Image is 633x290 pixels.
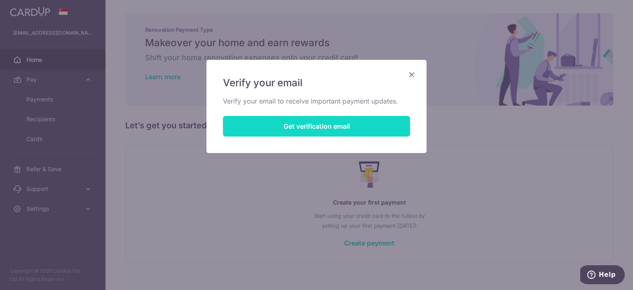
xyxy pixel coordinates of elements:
[223,76,302,90] span: Verify your email
[580,265,625,286] iframe: Opens a widget where you can find more information
[223,116,410,137] button: Get verification email
[407,70,417,80] button: Close
[223,96,410,106] p: Verify your email to receive important payment updates.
